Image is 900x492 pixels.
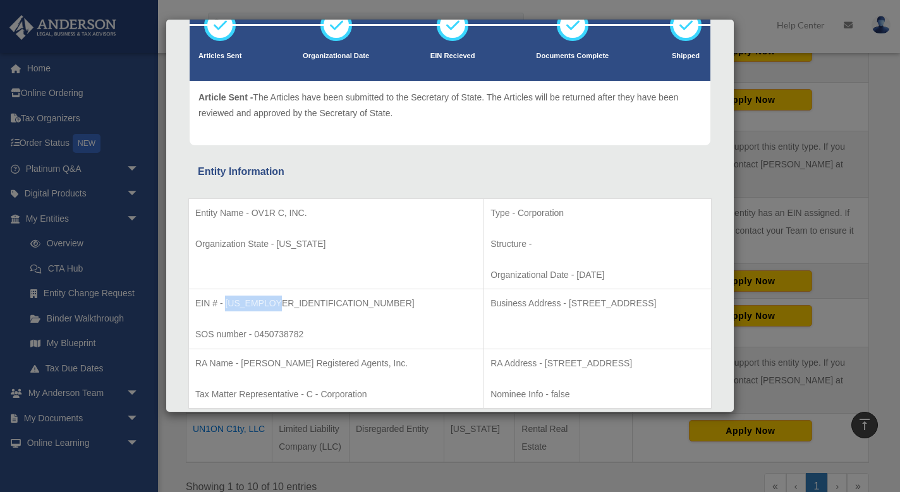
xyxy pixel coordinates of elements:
[536,50,609,63] p: Documents Complete
[490,356,705,371] p: RA Address - [STREET_ADDRESS]
[195,327,477,342] p: SOS number - 0450738782
[490,205,705,221] p: Type - Corporation
[430,50,475,63] p: EIN Recieved
[195,205,477,221] p: Entity Name - OV1R C, INC.
[490,296,705,311] p: Business Address - [STREET_ADDRESS]
[198,50,241,63] p: Articles Sent
[670,50,702,63] p: Shipped
[195,236,477,252] p: Organization State - [US_STATE]
[195,296,477,311] p: EIN # - [US_EMPLOYER_IDENTIFICATION_NUMBER]
[195,387,477,402] p: Tax Matter Representative - C - Corporation
[303,50,369,63] p: Organizational Date
[198,92,253,102] span: Article Sent -
[490,387,705,402] p: Nominee Info - false
[490,267,705,283] p: Organizational Date - [DATE]
[198,163,702,181] div: Entity Information
[195,356,477,371] p: RA Name - [PERSON_NAME] Registered Agents, Inc.
[198,90,702,121] p: The Articles have been submitted to the Secretary of State. The Articles will be returned after t...
[490,236,705,252] p: Structure -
